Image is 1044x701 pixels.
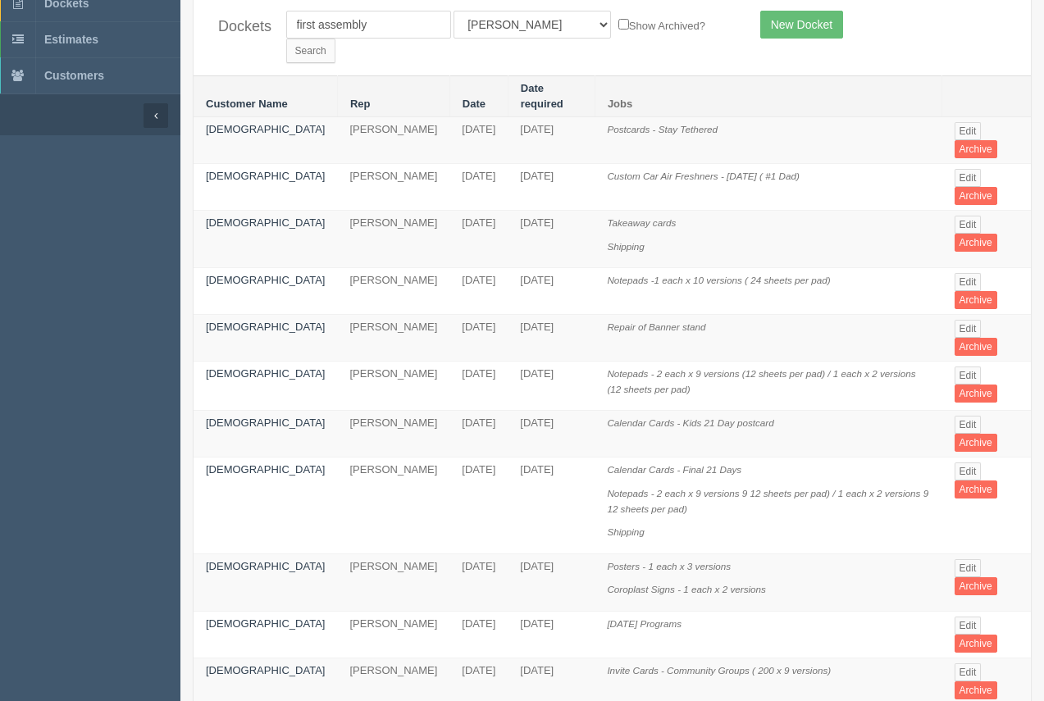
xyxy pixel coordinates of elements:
[337,211,449,268] td: [PERSON_NAME]
[955,462,982,480] a: Edit
[607,488,928,514] i: Notepads - 2 each x 9 versions 9 12 sheets per pad) / 1 each x 2 versions 9 12 sheets per pad)
[508,268,595,315] td: [DATE]
[618,16,705,34] label: Show Archived?
[607,665,831,676] i: Invite Cards - Community Groups ( 200 x 9 versions)
[449,411,508,457] td: [DATE]
[337,117,449,164] td: [PERSON_NAME]
[508,611,595,658] td: [DATE]
[955,663,982,681] a: Edit
[337,315,449,362] td: [PERSON_NAME]
[955,169,982,187] a: Edit
[955,320,982,338] a: Edit
[508,411,595,457] td: [DATE]
[337,362,449,411] td: [PERSON_NAME]
[44,33,98,46] span: Estimates
[449,362,508,411] td: [DATE]
[337,611,449,658] td: [PERSON_NAME]
[206,274,325,286] a: [DEMOGRAPHIC_DATA]
[449,457,508,553] td: [DATE]
[206,617,325,630] a: [DEMOGRAPHIC_DATA]
[607,464,741,475] i: Calendar Cards - Final 21 Days
[449,117,508,164] td: [DATE]
[607,321,705,332] i: Repair of Banner stand
[595,76,941,117] th: Jobs
[607,561,731,571] i: Posters - 1 each x 3 versions
[955,577,997,595] a: Archive
[508,315,595,362] td: [DATE]
[955,559,982,577] a: Edit
[955,140,997,158] a: Archive
[521,82,563,110] a: Date required
[508,457,595,553] td: [DATE]
[955,234,997,252] a: Archive
[286,39,335,63] input: Search
[607,584,766,594] i: Coroplast Signs - 1 each x 2 versions
[463,98,486,110] a: Date
[955,681,997,699] a: Archive
[337,553,449,611] td: [PERSON_NAME]
[508,553,595,611] td: [DATE]
[337,411,449,457] td: [PERSON_NAME]
[206,216,325,229] a: [DEMOGRAPHIC_DATA]
[206,98,288,110] a: Customer Name
[955,291,997,309] a: Archive
[206,560,325,572] a: [DEMOGRAPHIC_DATA]
[955,187,997,205] a: Archive
[607,124,718,134] i: Postcards - Stay Tethered
[337,457,449,553] td: [PERSON_NAME]
[449,611,508,658] td: [DATE]
[218,19,262,35] h4: Dockets
[337,164,449,211] td: [PERSON_NAME]
[955,338,997,356] a: Archive
[955,366,982,385] a: Edit
[508,117,595,164] td: [DATE]
[206,664,325,676] a: [DEMOGRAPHIC_DATA]
[449,553,508,611] td: [DATE]
[955,385,997,403] a: Archive
[618,19,629,30] input: Show Archived?
[955,416,982,434] a: Edit
[44,69,104,82] span: Customers
[607,217,676,228] i: Takeaway cards
[449,211,508,268] td: [DATE]
[206,367,325,380] a: [DEMOGRAPHIC_DATA]
[206,417,325,429] a: [DEMOGRAPHIC_DATA]
[955,273,982,291] a: Edit
[337,268,449,315] td: [PERSON_NAME]
[955,617,982,635] a: Edit
[286,11,451,39] input: Customer Name
[607,241,645,252] i: Shipping
[508,362,595,411] td: [DATE]
[955,216,982,234] a: Edit
[508,164,595,211] td: [DATE]
[955,635,997,653] a: Archive
[508,211,595,268] td: [DATE]
[206,170,325,182] a: [DEMOGRAPHIC_DATA]
[449,268,508,315] td: [DATE]
[955,122,982,140] a: Edit
[449,315,508,362] td: [DATE]
[955,434,997,452] a: Archive
[955,480,997,498] a: Archive
[206,321,325,333] a: [DEMOGRAPHIC_DATA]
[449,164,508,211] td: [DATE]
[760,11,843,39] a: New Docket
[607,526,645,537] i: Shipping
[350,98,371,110] a: Rep
[206,463,325,476] a: [DEMOGRAPHIC_DATA]
[607,618,682,629] i: [DATE] Programs
[206,123,325,135] a: [DEMOGRAPHIC_DATA]
[607,368,915,394] i: Notepads - 2 each x 9 versions (12 sheets per pad) / 1 each x 2 versions (12 sheets per pad)
[607,275,830,285] i: Notepads -1 each x 10 versions ( 24 sheets per pad)
[607,417,773,428] i: Calendar Cards - Kids 21 Day postcard
[607,171,799,181] i: Custom Car Air Freshners - [DATE] ( #1 Dad)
